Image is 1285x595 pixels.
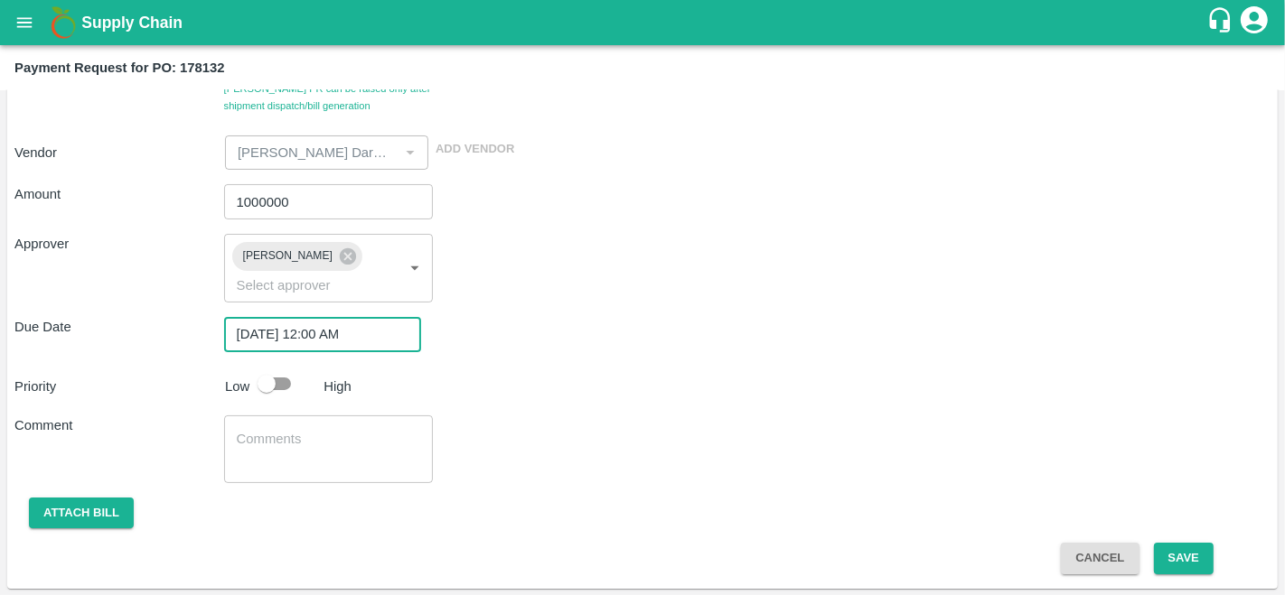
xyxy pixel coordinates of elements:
[1238,4,1271,42] div: account of current user
[324,377,352,396] p: High
[1154,543,1214,574] button: Save
[224,317,408,351] input: Choose date, selected date is Sep 23, 2025
[232,242,362,271] div: [PERSON_NAME]
[4,2,45,43] button: open drawer
[29,497,134,529] button: Attach bill
[403,256,427,280] button: Open
[14,143,218,163] p: Vendor
[14,234,224,254] p: Approver
[1061,543,1139,574] button: Cancel
[81,10,1206,35] a: Supply Chain
[224,184,434,218] input: Advance amount
[14,415,224,435] p: Comment
[14,60,225,75] b: Payment Request for PO: 178132
[230,274,375,297] input: Select approver
[45,5,81,41] img: logo
[225,377,249,396] p: Low
[1206,6,1238,39] div: customer-support
[14,317,224,337] p: Due Date
[224,80,434,114] span: [PERSON_NAME] PR can be raised only after shipment dispatch/bill generation
[14,184,224,204] p: Amount
[81,14,183,32] b: Supply Chain
[230,141,393,164] input: Select Vendor
[232,246,343,265] span: [PERSON_NAME]
[14,377,218,396] p: Priority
